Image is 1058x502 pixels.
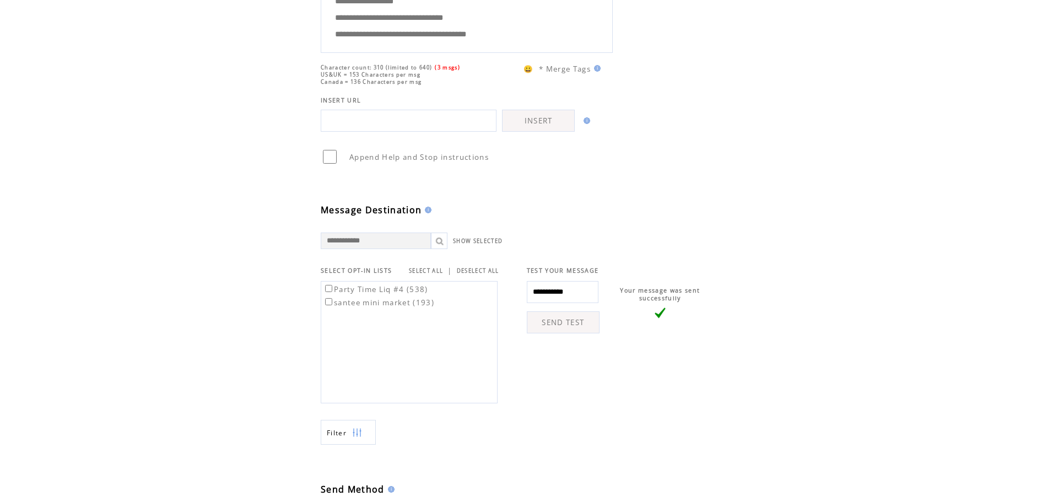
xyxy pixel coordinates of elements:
span: Canada = 136 Characters per msg [321,78,422,85]
span: Message Destination [321,204,422,216]
a: SELECT ALL [409,267,443,274]
label: santee mini market (193) [323,298,434,307]
img: vLarge.png [655,307,666,319]
img: help.gif [422,207,431,213]
label: Party Time Liq #4 (538) [323,284,428,294]
span: Send Method [321,483,385,495]
span: | [447,266,452,276]
span: Append Help and Stop instructions [349,152,489,162]
a: Filter [321,420,376,445]
span: (3 msgs) [435,64,460,71]
span: TEST YOUR MESSAGE [527,267,599,274]
a: INSERT [502,110,575,132]
a: SHOW SELECTED [453,237,503,245]
span: Show filters [327,428,347,438]
span: Character count: 310 (limited to 640) [321,64,432,71]
span: 😀 [523,64,533,74]
span: US&UK = 153 Characters per msg [321,71,420,78]
span: Your message was sent successfully [620,287,700,302]
input: Party Time Liq #4 (538) [325,285,332,292]
input: santee mini market (193) [325,298,332,305]
a: SEND TEST [527,311,600,333]
span: * Merge Tags [539,64,591,74]
img: help.gif [580,117,590,124]
span: SELECT OPT-IN LISTS [321,267,392,274]
img: help.gif [591,65,601,72]
a: DESELECT ALL [457,267,499,274]
img: help.gif [385,486,395,493]
span: INSERT URL [321,96,361,104]
img: filters.png [352,420,362,445]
